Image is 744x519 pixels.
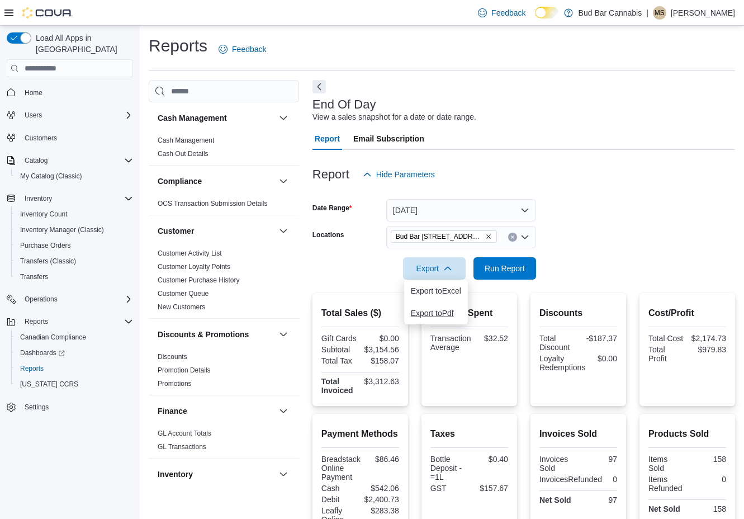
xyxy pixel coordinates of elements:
[391,230,497,243] span: Bud Bar 14 ST NW
[2,314,138,329] button: Reports
[20,210,68,219] span: Inventory Count
[321,455,361,482] div: Breadstack Online Payment
[2,107,138,123] button: Users
[277,174,290,188] button: Compliance
[277,404,290,418] button: Finance
[539,354,586,372] div: Loyalty Redemptions
[20,333,86,342] span: Canadian Compliance
[11,329,138,345] button: Canadian Compliance
[16,346,133,360] span: Dashboards
[312,230,344,239] label: Locations
[590,354,617,363] div: $0.00
[16,207,133,221] span: Inventory Count
[277,328,290,341] button: Discounts & Promotions
[16,362,133,375] span: Reports
[158,136,214,144] a: Cash Management
[158,329,249,340] h3: Discounts & Promotions
[404,280,468,302] button: Export toExcel
[158,136,214,145] span: Cash Management
[25,317,48,326] span: Reports
[158,249,222,257] a: Customer Activity List
[20,154,133,167] span: Catalog
[158,276,240,284] a: Customer Purchase History
[312,80,326,93] button: Next
[158,405,274,417] button: Finance
[648,345,685,363] div: Total Profit
[411,309,461,318] span: Export to Pdf
[20,172,82,181] span: My Catalog (Classic)
[158,289,208,298] span: Customer Queue
[535,7,558,18] input: Dark Mode
[20,400,133,414] span: Settings
[430,455,467,482] div: Bottle Deposit - =1L
[25,156,48,165] span: Catalog
[158,262,230,271] span: Customer Loyalty Points
[11,168,138,184] button: My Catalog (Classic)
[362,377,399,386] div: $3,312.63
[25,295,58,304] span: Operations
[653,6,666,20] div: Matt S
[158,366,211,374] a: Promotion Details
[20,131,133,145] span: Customers
[214,38,271,60] a: Feedback
[648,455,685,473] div: Items Sold
[365,455,399,464] div: $86.46
[473,2,530,24] a: Feedback
[158,303,205,312] span: New Customers
[386,199,536,221] button: [DATE]
[655,6,665,20] span: MS
[580,334,617,343] div: -$187.37
[508,233,517,242] button: Clear input
[158,149,208,158] span: Cash Out Details
[20,131,61,145] a: Customers
[16,270,53,284] a: Transfers
[539,455,576,473] div: Invoices Sold
[149,350,299,395] div: Discounts & Promotions
[411,286,461,295] span: Export to Excel
[31,32,133,55] span: Load All Apps in [GEOGRAPHIC_DATA]
[430,427,508,441] h2: Taxes
[539,496,571,504] strong: Net Sold
[312,168,349,181] h3: Report
[158,225,194,237] h3: Customer
[158,112,274,124] button: Cash Management
[20,225,104,234] span: Inventory Manager (Classic)
[20,108,46,122] button: Users
[20,192,133,205] span: Inventory
[158,443,206,451] a: GL Transactions
[16,239,75,252] a: Purchase Orders
[430,306,508,320] h2: Average Spent
[149,247,299,318] div: Customer
[321,495,358,504] div: Debit
[689,345,726,354] div: $979.83
[20,241,71,250] span: Purchase Orders
[20,315,53,328] button: Reports
[580,496,617,504] div: 97
[158,263,230,271] a: Customer Loyalty Points
[20,292,62,306] button: Operations
[471,484,508,493] div: $157.67
[321,306,399,320] h2: Total Sales ($)
[149,197,299,215] div: Compliance
[539,334,576,352] div: Total Discount
[2,153,138,168] button: Catalog
[158,353,187,361] a: Discounts
[671,6,735,20] p: [PERSON_NAME]
[648,427,726,441] h2: Products Sold
[362,495,399,504] div: $2,400.73
[158,303,205,311] a: New Customers
[158,112,227,124] h3: Cash Management
[11,376,138,392] button: [US_STATE] CCRS
[11,345,138,361] a: Dashboards
[16,239,133,252] span: Purchase Orders
[25,88,42,97] span: Home
[16,362,48,375] a: Reports
[362,356,399,365] div: $158.07
[321,427,399,441] h2: Payment Methods
[11,206,138,222] button: Inventory Count
[158,249,222,258] span: Customer Activity List
[20,257,76,266] span: Transfers (Classic)
[2,84,138,100] button: Home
